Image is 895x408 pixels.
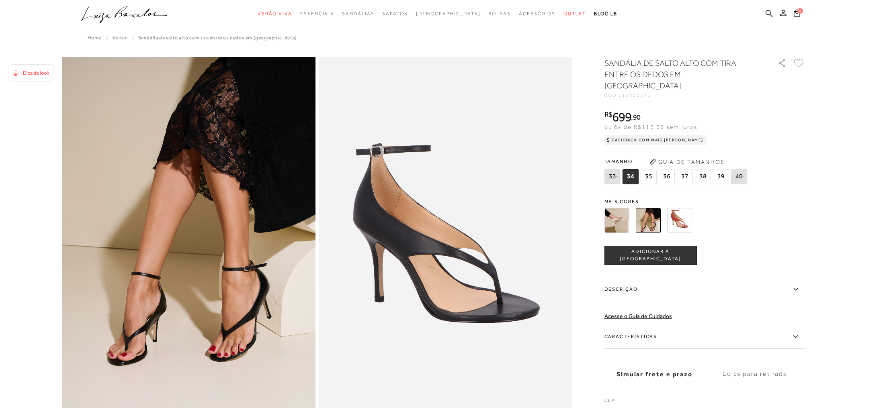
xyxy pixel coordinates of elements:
[619,92,651,98] span: 115300571
[382,11,408,16] span: Sapatos
[667,208,692,233] img: SANDÁLIA DE SALTO ALTO COM TIRA ENTRE OS DEDOS EM COURO VERMELHO CAIENA
[604,135,707,145] div: Cashback com Mais [PERSON_NAME]
[604,325,805,349] label: Características
[604,278,805,301] label: Descrição
[342,6,374,21] a: noSubCategoriesText
[604,313,672,319] a: Acesse o Guia de Cuidados
[612,110,631,124] span: 699
[623,169,639,184] span: 34
[731,169,747,184] span: 40
[631,114,640,121] i: ,
[382,6,408,21] a: noSubCategoriesText
[605,248,696,262] span: ADICIONAR À [GEOGRAPHIC_DATA]
[23,70,49,76] span: Dica de look
[604,208,629,233] img: SANDÁLIA DE SALTO ALTO COM TIRA ENTRE OS DEDOS EM COURO OFF WHITE
[791,9,803,20] button: 0
[604,363,705,385] label: Simular frete e prazo
[594,11,617,16] span: BLOG LB
[604,246,697,265] button: ADICIONAR À [GEOGRAPHIC_DATA]
[300,11,334,16] span: Essenciais
[138,35,297,41] span: SANDÁLIA DE SALTO ALTO COM TIRA ENTRE OS DEDOS EM [GEOGRAPHIC_DATA]
[300,6,334,21] a: noSubCategoriesText
[604,155,749,167] span: Tamanho
[713,169,729,184] span: 39
[677,169,693,184] span: 37
[88,35,101,41] a: Home
[797,8,803,14] span: 0
[604,57,755,91] h1: SANDÁLIA DE SALTO ALTO COM TIRA ENTRE OS DEDOS EM [GEOGRAPHIC_DATA]
[633,113,641,121] span: 90
[342,11,374,16] span: Sandálias
[258,11,292,16] span: Verão Viva
[563,11,586,16] span: Outlet
[641,169,657,184] span: 35
[258,6,292,21] a: noSubCategoriesText
[416,6,481,21] a: noSubCategoriesText
[416,11,481,16] span: [DEMOGRAPHIC_DATA]
[695,169,711,184] span: 38
[604,199,805,204] span: Mais cores
[488,6,511,21] a: noSubCategoriesText
[636,208,661,233] img: SANDÁLIA DE SALTO ALTO COM TIRA ENTRE OS DEDOS EM COURO PRETO
[604,111,612,118] i: R$
[647,155,727,168] button: Guia de Tamanhos
[659,169,675,184] span: 36
[604,397,805,408] label: CEP
[604,169,621,184] span: 33
[705,363,805,385] label: Lojas para retirada
[594,6,617,21] a: BLOG LB
[519,11,555,16] span: Acessórios
[488,11,511,16] span: Bolsas
[563,6,586,21] a: noSubCategoriesText
[604,93,765,98] div: CÓD:
[519,6,555,21] a: noSubCategoriesText
[604,124,697,130] span: ou 6x de R$116,65 sem juros
[113,35,127,41] a: Voltar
